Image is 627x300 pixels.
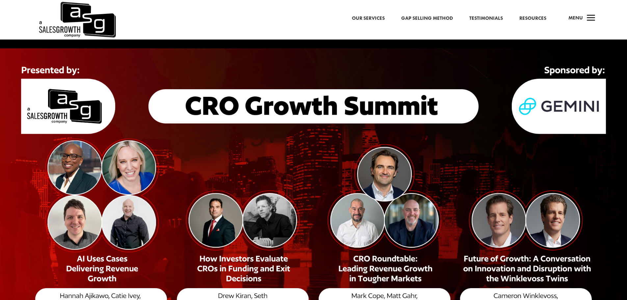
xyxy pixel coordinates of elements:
[585,12,598,25] span: a
[352,14,385,23] a: Our Services
[401,14,453,23] a: Gap Selling Method
[469,14,503,23] a: Testimonials
[519,14,546,23] a: Resources
[568,14,583,21] span: Menu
